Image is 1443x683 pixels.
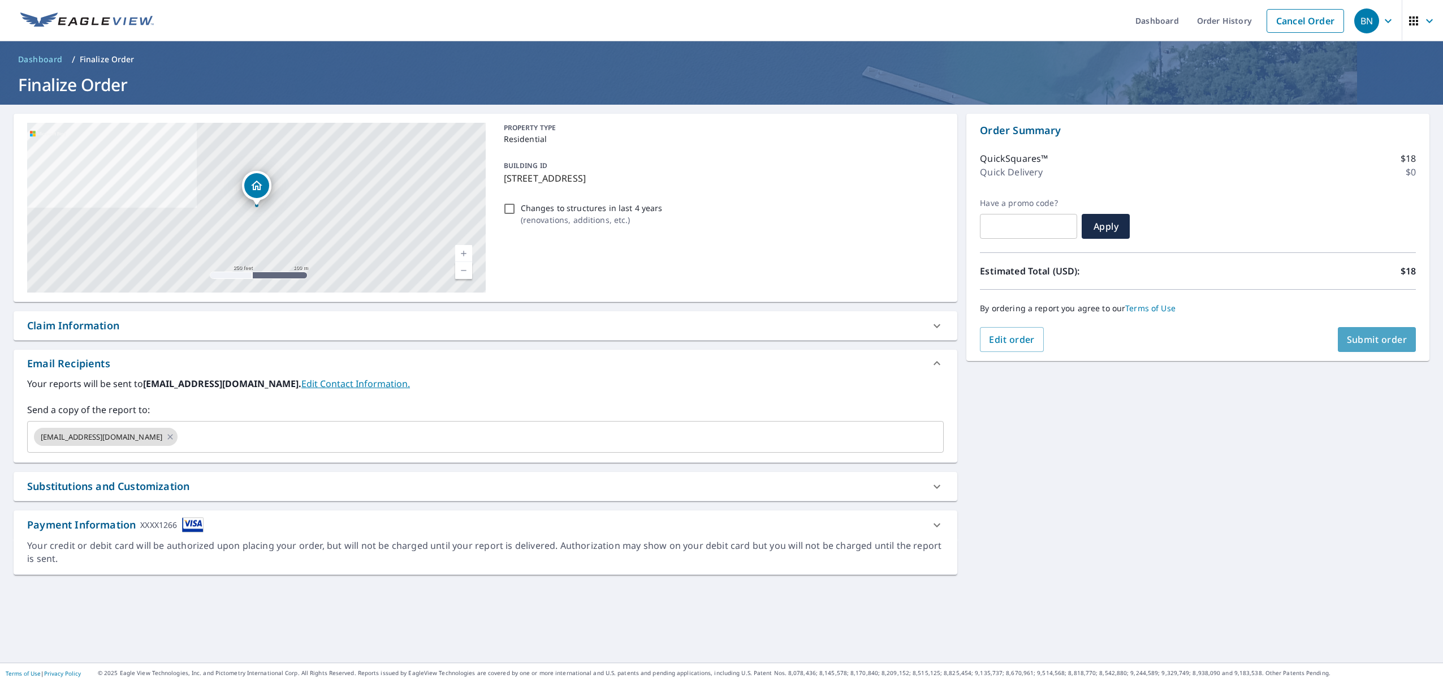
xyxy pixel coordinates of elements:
[27,479,189,494] div: Substitutions and Customization
[980,303,1416,313] p: By ordering a report you agree to our
[1354,8,1379,33] div: BN
[980,198,1077,208] label: Have a promo code?
[14,510,957,539] div: Payment InformationXXXX1266cardImage
[182,517,204,532] img: cardImage
[27,318,119,333] div: Claim Information
[14,350,957,377] div: Email Recipients
[504,133,940,145] p: Residential
[18,54,63,65] span: Dashboard
[504,123,940,133] p: PROPERTY TYPE
[27,377,944,390] label: Your reports will be sent to
[521,202,663,214] p: Changes to structures in last 4 years
[1406,165,1416,179] p: $0
[301,377,410,390] a: EditContactInfo
[27,517,204,532] div: Payment Information
[980,123,1416,138] p: Order Summary
[980,152,1048,165] p: QuickSquares™
[14,472,957,501] div: Substitutions and Customization
[1401,264,1416,278] p: $18
[455,245,472,262] a: Current Level 17, Zoom In
[6,669,41,677] a: Terms of Use
[6,670,81,677] p: |
[143,377,301,390] b: [EMAIL_ADDRESS][DOMAIN_NAME].
[34,432,169,443] span: [EMAIL_ADDRESS][DOMAIN_NAME]
[521,214,663,226] p: ( renovations, additions, etc. )
[504,161,547,170] p: BUILDING ID
[242,171,271,206] div: Dropped pin, building 1, Residential property, 11258 Water Spring Cir Jacksonville, FL 32256
[1082,214,1130,239] button: Apply
[44,669,81,677] a: Privacy Policy
[80,54,135,65] p: Finalize Order
[20,12,154,29] img: EV Logo
[980,327,1044,352] button: Edit order
[455,262,472,279] a: Current Level 17, Zoom Out
[504,171,940,185] p: [STREET_ADDRESS]
[1091,220,1121,233] span: Apply
[27,403,944,416] label: Send a copy of the report to:
[34,428,178,446] div: [EMAIL_ADDRESS][DOMAIN_NAME]
[14,50,67,68] a: Dashboard
[14,311,957,340] div: Claim Information
[1347,333,1407,346] span: Submit order
[27,356,110,371] div: Email Recipients
[14,73,1429,96] h1: Finalize Order
[980,264,1198,278] p: Estimated Total (USD):
[72,53,75,66] li: /
[1125,303,1176,313] a: Terms of Use
[98,669,1437,677] p: © 2025 Eagle View Technologies, Inc. and Pictometry International Corp. All Rights Reserved. Repo...
[980,165,1043,179] p: Quick Delivery
[989,333,1035,346] span: Edit order
[1401,152,1416,165] p: $18
[27,539,944,565] div: Your credit or debit card will be authorized upon placing your order, but will not be charged unt...
[14,50,1429,68] nav: breadcrumb
[1267,9,1344,33] a: Cancel Order
[1338,327,1416,352] button: Submit order
[140,517,177,532] div: XXXX1266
